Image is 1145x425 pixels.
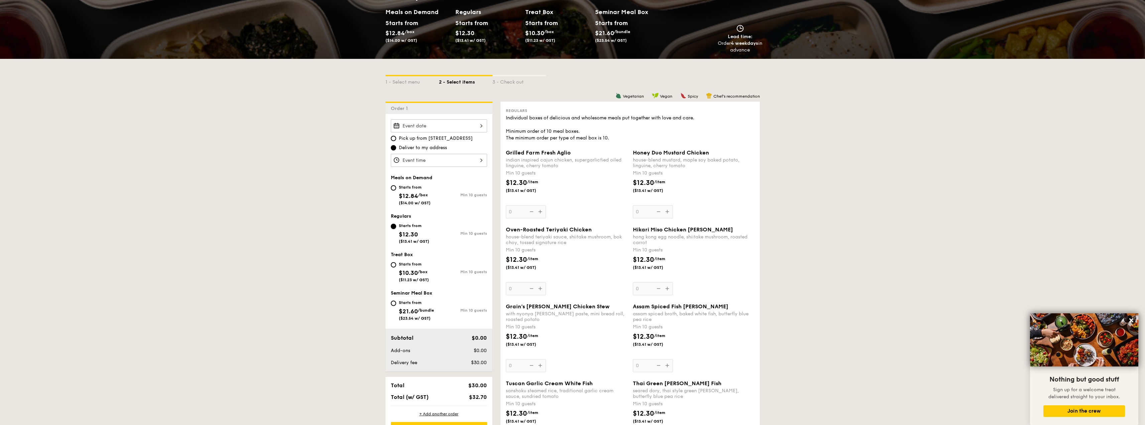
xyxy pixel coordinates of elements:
span: /item [654,180,665,184]
span: Hikari Miso Chicken [PERSON_NAME] [633,226,733,233]
span: ($14.00 w/ GST) [399,201,431,205]
span: ($13.41 w/ GST) [506,265,551,270]
span: ($13.41 w/ GST) [633,265,678,270]
div: hong kong egg noodle, shiitake mushroom, roasted carrot [633,234,755,245]
span: $21.60 [399,308,418,315]
span: Chef's recommendation [713,94,760,99]
span: Total (w/ GST) [391,394,429,400]
span: ($11.23 w/ GST) [525,38,555,43]
span: ($13.41 w/ GST) [506,188,551,193]
span: /bundle [614,29,630,34]
span: Regulars [391,213,411,219]
div: Starts from [399,185,431,190]
span: Pick up from [STREET_ADDRESS] [399,135,473,142]
button: Close [1126,315,1137,326]
input: Pick up from [STREET_ADDRESS] [391,136,396,141]
div: with nyonya [PERSON_NAME] paste, mini bread roll, roasted potato [506,311,627,322]
span: Treat Box [391,252,413,257]
div: Min 10 guests [439,270,487,274]
span: ($11.23 w/ GST) [399,278,429,282]
span: /item [654,410,665,415]
div: Min 10 guests [506,247,627,253]
div: Starts from [455,18,485,28]
h2: Meals on Demand [385,7,450,17]
span: Nothing but good stuff [1049,376,1119,384]
span: Seminar Meal Box [391,290,432,296]
span: ($14.00 w/ GST) [385,38,417,43]
div: indian inspired cajun chicken, supergarlicfied oiled linguine, cherry tomato [506,157,627,169]
div: Order in advance [718,40,763,54]
div: Starts from [399,261,429,267]
span: ($23.54 w/ GST) [399,316,431,321]
span: /box [405,29,415,34]
span: $12.30 [506,179,527,187]
span: ($13.41 w/ GST) [399,239,429,244]
span: $12.84 [385,29,405,37]
span: Meals on Demand [391,175,432,181]
span: $12.30 [633,410,654,418]
button: Join the crew [1043,405,1125,417]
div: sanshoku steamed rice, traditional garlic cream sauce, sundried tomato [506,388,627,399]
span: /bundle [418,308,434,313]
img: DSC07876-Edit02-Large.jpeg [1030,313,1138,366]
span: Lead time: [728,34,753,39]
div: Individual boxes of delicious and wholesome meals put together with love and care. Minimum order ... [506,115,755,141]
span: $32.70 [469,394,487,400]
span: $0.00 [474,348,487,353]
input: Starts from$10.30/box($11.23 w/ GST)Min 10 guests [391,262,396,268]
span: Thai Green [PERSON_NAME] Fish [633,380,721,387]
div: Starts from [595,18,627,28]
span: ($13.41 w/ GST) [633,342,678,347]
span: ($23.54 w/ GST) [595,38,627,43]
span: $30.00 [468,382,487,389]
span: Vegetarian [623,94,644,99]
span: /box [544,29,554,34]
div: Min 10 guests [506,324,627,330]
img: icon-vegetarian.fe4039eb.svg [615,93,621,99]
span: $0.00 [472,335,487,341]
span: $21.60 [595,29,614,37]
span: Delivery fee [391,360,417,365]
div: + Add another order [391,411,487,417]
span: Total [391,382,405,389]
span: Sign up for a welcome treat delivered straight to your inbox. [1048,387,1120,400]
span: Order 1 [391,106,411,111]
span: Spicy [688,94,698,99]
span: Add-ons [391,348,410,353]
h2: Treat Box [525,7,590,17]
input: Starts from$12.30($13.41 w/ GST)Min 10 guests [391,224,396,229]
span: /item [527,410,538,415]
span: Grilled Farm Fresh Aglio [506,149,571,156]
span: Vegan [660,94,672,99]
div: Starts from [399,300,434,305]
img: icon-chef-hat.a58ddaea.svg [706,93,712,99]
span: Regulars [506,108,527,113]
div: Min 10 guests [439,308,487,313]
div: 2 - Select items [439,76,492,86]
div: house-blend teriyaki sauce, shiitake mushroom, bok choy, tossed signature rice [506,234,627,245]
div: 1 - Select menu [385,76,439,86]
span: /box [418,193,428,197]
h2: Regulars [455,7,520,17]
div: Min 10 guests [439,231,487,236]
span: Grain's [PERSON_NAME] Chicken Stew [506,303,609,310]
div: Starts from [399,223,429,228]
span: $12.30 [399,231,418,238]
img: icon-vegan.f8ff3823.svg [652,93,659,99]
div: Starts from [525,18,555,28]
span: Honey Duo Mustard Chicken [633,149,709,156]
div: Min 10 guests [506,170,627,177]
input: Event date [391,119,487,132]
span: ($13.41 w/ GST) [506,419,551,424]
div: Min 10 guests [633,401,755,407]
img: icon-clock.2db775ea.svg [735,25,745,32]
div: house-blend mustard, maple soy baked potato, linguine, cherry tomato [633,157,755,169]
strong: 4 weekdays [731,40,758,46]
div: Min 10 guests [633,170,755,177]
div: 3 - Check out [492,76,546,86]
span: $12.30 [506,333,527,341]
span: $12.30 [633,179,654,187]
input: Deliver to my address [391,145,396,150]
span: /item [527,256,538,261]
span: /box [418,270,428,274]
